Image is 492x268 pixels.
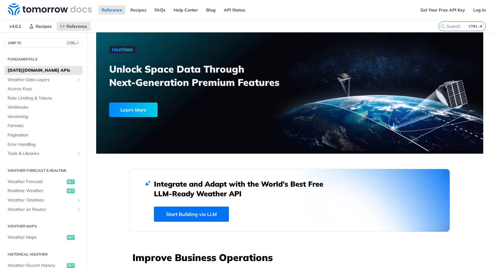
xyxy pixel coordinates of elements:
a: Blog [203,5,219,15]
a: Weather on RoutesShow subpages for Weather on Routes [5,205,83,214]
span: get [67,235,75,240]
button: JUMP TOCTRL-/ [5,38,83,47]
span: get [67,179,75,184]
span: Pagination [8,132,81,138]
a: Rate Limiting & Tokens [5,94,83,103]
button: Show subpages for Weather Timelines [76,198,81,203]
a: Realtime Weatherget [5,186,83,195]
a: Pagination [5,131,83,140]
a: Weather TimelinesShow subpages for Weather Timelines [5,196,83,205]
h3: Unlock Space Data Through Next-Generation Premium Features [109,62,296,89]
a: Log In [470,5,489,15]
button: Show subpages for Tools & Libraries [76,151,81,156]
a: [DATE][DOMAIN_NAME] APIs [5,66,83,75]
h2: Weather Maps [5,224,83,229]
a: Recipes [127,5,150,15]
span: Formats [8,123,81,129]
a: Recipes [26,22,55,31]
span: Weather Forecast [8,179,65,185]
span: Error Handling [8,142,81,148]
a: Tools & LibrariesShow subpages for Tools & Libraries [5,149,83,158]
a: Webhooks [5,103,83,112]
a: API Status [220,5,249,15]
span: get [67,263,75,268]
h2: Historical Weather [5,252,83,257]
h2: Integrate and Adapt with the World’s Best Free LLM-Ready Weather API [154,179,332,198]
span: Webhooks [8,104,81,110]
button: Show subpages for Weather on Routes [76,207,81,212]
a: Get Your Free API Key [417,5,468,15]
span: Rate Limiting & Tokens [8,95,81,101]
span: Weather Timelines [8,197,75,203]
a: Reference [98,5,125,15]
a: Versioning [5,112,83,121]
h3: Improve Business Operations [132,251,450,264]
a: Weather Mapsget [5,233,83,242]
a: Access Keys [5,84,83,93]
span: Weather Data Layers [8,77,75,83]
a: Formats [5,121,83,130]
span: get [67,188,75,193]
a: FAQs [151,5,169,15]
span: Reference [67,24,87,29]
span: v4.0.1 [6,22,24,31]
button: Show subpages for Weather Data Layers [76,77,81,82]
span: Recipes [36,24,52,29]
div: Learn More [109,103,158,117]
a: Error Handling [5,140,83,149]
a: Weather Forecastget [5,177,83,186]
span: Realtime Weather [8,188,65,194]
h2: Fundamentals [5,57,83,62]
svg: Search [440,24,445,29]
span: Tools & Libraries [8,151,75,157]
img: NextGen [109,46,136,53]
span: Weather on Routes [8,207,75,213]
span: [DATE][DOMAIN_NAME] APIs [8,67,81,74]
a: Help Center [170,5,201,15]
span: Versioning [8,114,81,120]
h2: Weather Forecast & realtime [5,168,83,173]
a: Weather Data LayersShow subpages for Weather Data Layers [5,75,83,84]
span: Weather Maps [8,234,65,240]
kbd: CTRL-K [467,23,484,29]
span: CTRL-/ [66,41,79,45]
a: Learn More [109,103,259,117]
a: Start Building via LLM [154,207,229,222]
span: Access Keys [8,86,81,92]
a: Reference [57,22,90,31]
img: Tomorrow.io Weather API Docs [8,3,92,15]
